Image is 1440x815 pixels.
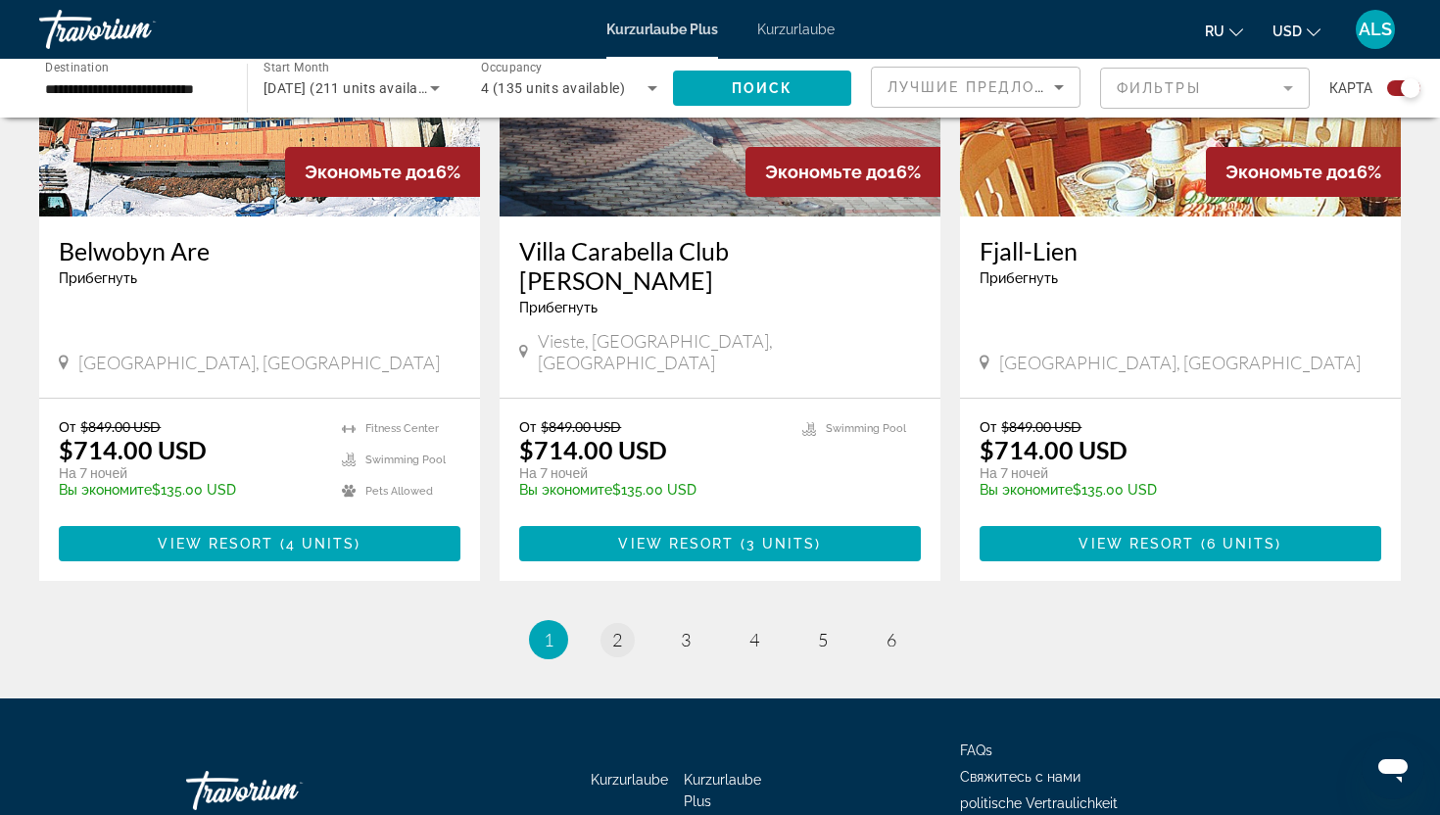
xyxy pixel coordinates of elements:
span: $849.00 USD [1001,418,1081,435]
span: От [980,418,996,435]
span: ( ) [735,536,822,551]
span: 5 [818,629,828,650]
button: Поиск [673,71,851,106]
span: От [519,418,536,435]
span: карта [1329,74,1372,102]
button: Sprache ändern [1205,17,1243,45]
a: Свяжитесь с нами [960,769,1080,785]
a: Kurzurlaube Plus [684,772,761,809]
a: politische Vertraulichkeit [960,795,1118,811]
span: Вы экономите [980,482,1073,498]
div: 16% [285,147,480,197]
span: 3 [681,629,691,650]
span: [DATE] (211 units available) [264,80,442,96]
a: Kurzurlaube [591,772,668,788]
a: Travorium [39,4,235,55]
span: Поиск [732,80,793,96]
span: $849.00 USD [541,418,621,435]
a: Kurzurlaube Plus [606,22,718,37]
span: [GEOGRAPHIC_DATA], [GEOGRAPHIC_DATA] [78,352,440,373]
p: На 7 ночей [59,464,322,482]
nav: Pagination [39,620,1401,659]
span: $849.00 USD [80,418,161,435]
span: От [59,418,75,435]
button: View Resort(6 units) [980,526,1381,561]
div: 16% [1206,147,1401,197]
font: USD [1272,24,1302,39]
iframe: Beim Schließen des Knopfes werden die angezeigten Daten angezeigt [1362,737,1424,799]
span: ( ) [274,536,361,551]
span: 3 units [746,536,816,551]
button: View Resort(3 units) [519,526,921,561]
span: [GEOGRAPHIC_DATA], [GEOGRAPHIC_DATA] [999,352,1361,373]
span: Экономьте до [765,162,888,182]
button: Benutzermenü [1350,9,1401,50]
span: Прибегнуть [519,300,598,315]
p: $135.00 USD [519,482,783,498]
a: Belwobyn Are [59,236,460,265]
span: Swimming Pool [826,422,906,435]
button: Filter [1100,67,1310,110]
p: $135.00 USD [59,482,322,498]
span: 2 [612,629,622,650]
div: 16% [745,147,940,197]
button: View Resort(4 units) [59,526,460,561]
span: Destination [45,60,109,73]
span: 1 [544,629,553,650]
p: $135.00 USD [980,482,1362,498]
span: Вы экономите [519,482,612,498]
span: Pets Allowed [365,485,433,498]
span: Start Month [264,61,329,74]
span: Прибегнуть [59,270,137,286]
span: Лучшие предложения [888,79,1096,95]
span: Vieste, [GEOGRAPHIC_DATA], [GEOGRAPHIC_DATA] [538,330,921,373]
span: Экономьте до [305,162,427,182]
p: На 7 ночей [980,464,1362,482]
p: $714.00 USD [980,435,1128,464]
span: Вы экономите [59,482,152,498]
span: 6 [887,629,896,650]
font: ALS [1359,19,1392,39]
mat-select: Sort by [888,75,1064,99]
span: 4 units [286,536,356,551]
span: Экономьте до [1225,162,1348,182]
span: Occupancy [481,61,543,74]
span: 4 [749,629,759,650]
p: $714.00 USD [59,435,207,464]
span: ( ) [1195,536,1282,551]
span: 6 units [1207,536,1276,551]
p: На 7 ночей [519,464,783,482]
a: Villa Carabella Club [PERSON_NAME] [519,236,921,295]
span: View Resort [618,536,734,551]
span: 4 (135 units available) [481,80,625,96]
span: View Resort [158,536,273,551]
span: Swimming Pool [365,454,446,466]
a: FAQs [960,743,992,758]
a: Kurzurlaube [757,22,835,37]
button: Währung ändern [1272,17,1320,45]
p: $714.00 USD [519,435,667,464]
span: Прибегнуть [980,270,1058,286]
font: ru [1205,24,1224,39]
span: View Resort [1079,536,1194,551]
a: Fjall-Lien [980,236,1381,265]
span: Fitness Center [365,422,439,435]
